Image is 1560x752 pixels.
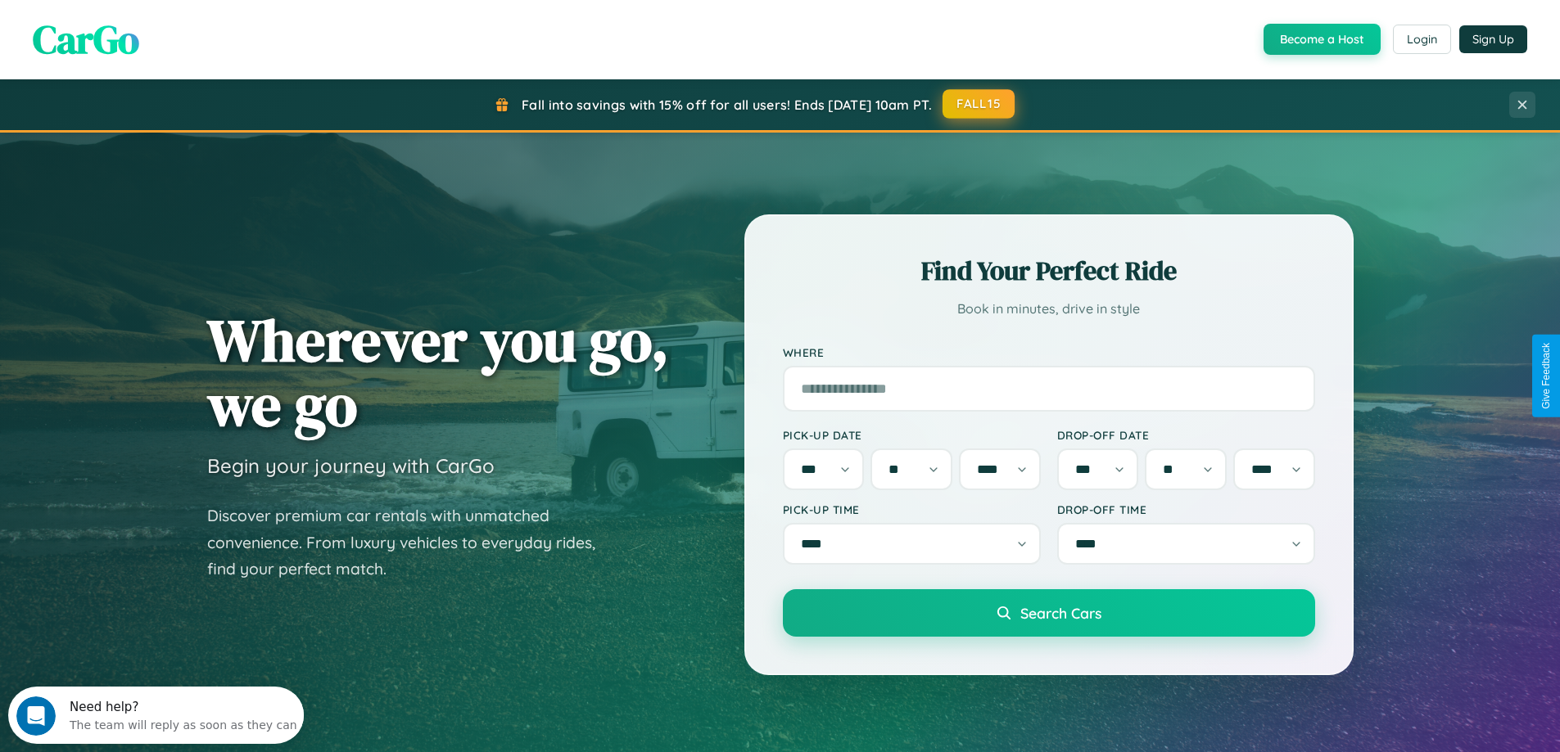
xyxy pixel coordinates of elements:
[783,502,1041,516] label: Pick-up Time
[783,297,1315,321] p: Book in minutes, drive in style
[16,696,56,736] iframe: Intercom live chat
[783,253,1315,289] h2: Find Your Perfect Ride
[61,27,289,44] div: The team will reply as soon as they can
[783,589,1315,637] button: Search Cars
[1020,604,1101,622] span: Search Cars
[207,308,669,437] h1: Wherever you go, we go
[1540,343,1552,409] div: Give Feedback
[207,453,495,478] h3: Begin your journey with CarGo
[7,7,305,52] div: Open Intercom Messenger
[783,345,1315,359] label: Where
[943,89,1015,119] button: FALL15
[1057,502,1315,516] label: Drop-off Time
[207,502,617,583] p: Discover premium car rentals with unmatched convenience. From luxury vehicles to everyday rides, ...
[1264,24,1381,55] button: Become a Host
[522,97,932,113] span: Fall into savings with 15% off for all users! Ends [DATE] 10am PT.
[1057,428,1315,442] label: Drop-off Date
[1393,25,1451,54] button: Login
[61,14,289,27] div: Need help?
[33,12,139,66] span: CarGo
[1459,25,1527,53] button: Sign Up
[783,428,1041,442] label: Pick-up Date
[8,687,304,744] iframe: Intercom live chat discovery launcher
